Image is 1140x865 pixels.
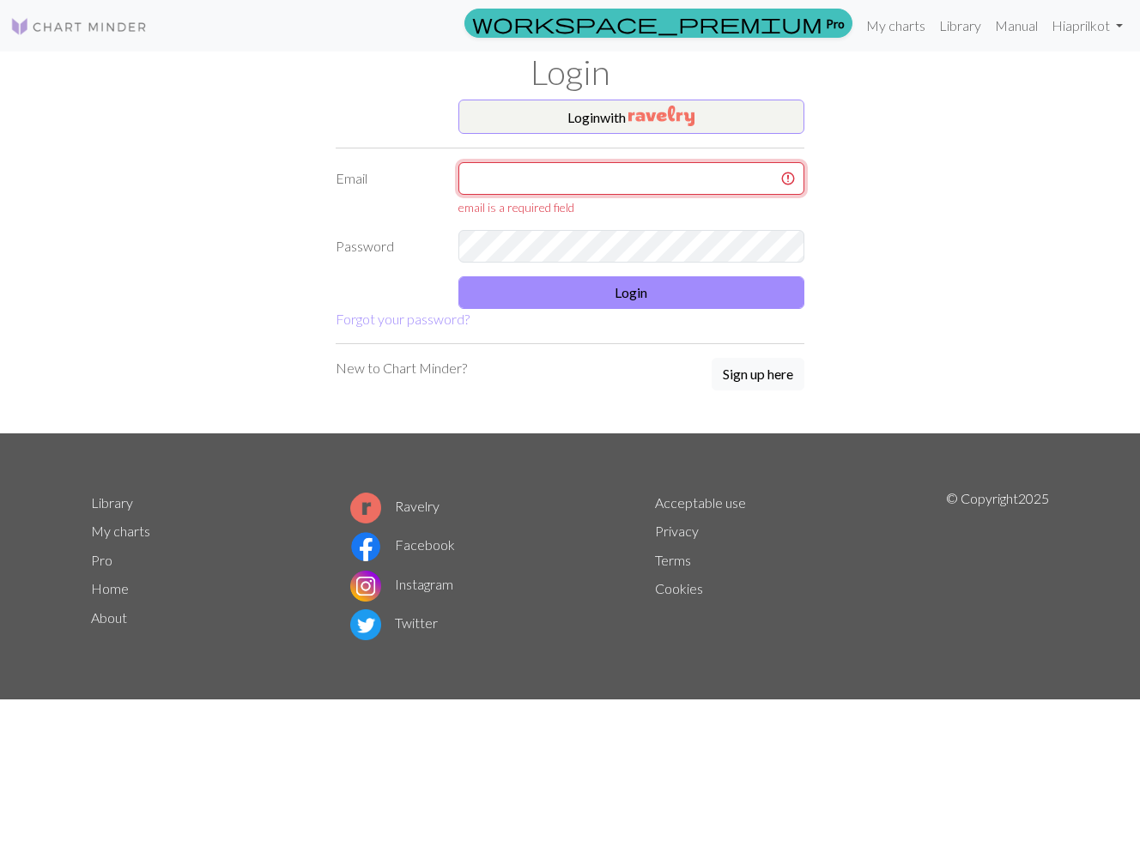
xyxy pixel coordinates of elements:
[655,494,746,511] a: Acceptable use
[350,536,455,553] a: Facebook
[628,106,694,126] img: Ravelry
[350,531,381,562] img: Facebook logo
[655,523,699,539] a: Privacy
[10,16,148,37] img: Logo
[91,552,112,568] a: Pro
[472,11,822,35] span: workspace_premium
[325,162,448,216] label: Email
[350,614,438,631] a: Twitter
[336,358,467,378] p: New to Chart Minder?
[91,494,133,511] a: Library
[350,576,453,592] a: Instagram
[458,198,805,216] div: email is a required field
[336,311,470,327] a: Forgot your password?
[350,493,381,523] img: Ravelry logo
[458,100,805,134] button: Loginwith
[932,9,988,43] a: Library
[946,488,1049,644] p: © Copyright 2025
[91,580,129,596] a: Home
[655,580,703,596] a: Cookies
[91,609,127,626] a: About
[91,523,150,539] a: My charts
[464,9,852,38] a: Pro
[712,358,804,390] button: Sign up here
[859,9,932,43] a: My charts
[458,276,805,309] button: Login
[350,571,381,602] img: Instagram logo
[350,609,381,640] img: Twitter logo
[1045,9,1130,43] a: Hiaprilkot
[350,498,440,514] a: Ravelry
[81,51,1059,93] h1: Login
[655,552,691,568] a: Terms
[988,9,1045,43] a: Manual
[325,230,448,263] label: Password
[712,358,804,392] a: Sign up here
